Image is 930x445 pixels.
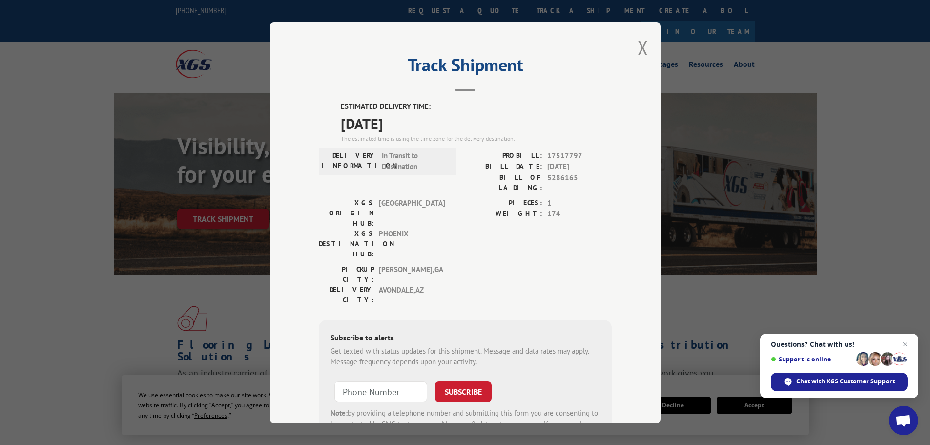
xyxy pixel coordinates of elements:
span: [DATE] [547,161,612,172]
span: 1 [547,197,612,209]
div: Subscribe to alerts [331,331,600,345]
label: BILL OF LADING: [465,172,542,192]
span: [PERSON_NAME] , GA [379,264,445,284]
label: DELIVERY INFORMATION: [322,150,377,172]
div: Chat with XGS Customer Support [771,373,908,391]
label: WEIGHT: [465,209,542,220]
span: 5286165 [547,172,612,192]
div: The estimated time is using the time zone for the delivery destination. [341,134,612,143]
span: Support is online [771,356,853,363]
strong: Note: [331,408,348,417]
label: DELIVERY CITY: [319,284,374,305]
label: XGS DESTINATION HUB: [319,228,374,259]
label: XGS ORIGIN HUB: [319,197,374,228]
span: Close chat [899,339,911,350]
label: PROBILL: [465,150,542,161]
div: Open chat [889,406,918,435]
span: [GEOGRAPHIC_DATA] [379,197,445,228]
label: ESTIMATED DELIVERY TIME: [341,101,612,112]
label: PIECES: [465,197,542,209]
button: SUBSCRIBE [435,381,492,402]
span: 17517797 [547,150,612,161]
button: Close modal [638,35,648,61]
span: Questions? Chat with us! [771,340,908,348]
span: 174 [547,209,612,220]
div: by providing a telephone number and submitting this form you are consenting to be contacted by SM... [331,407,600,441]
div: Get texted with status updates for this shipment. Message and data rates may apply. Message frequ... [331,345,600,367]
span: [DATE] [341,112,612,134]
span: In Transit to Destination [382,150,448,172]
span: Chat with XGS Customer Support [796,377,895,386]
label: BILL DATE: [465,161,542,172]
span: AVONDALE , AZ [379,284,445,305]
input: Phone Number [334,381,427,402]
label: PICKUP CITY: [319,264,374,284]
span: PHOENIX [379,228,445,259]
h2: Track Shipment [319,58,612,77]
